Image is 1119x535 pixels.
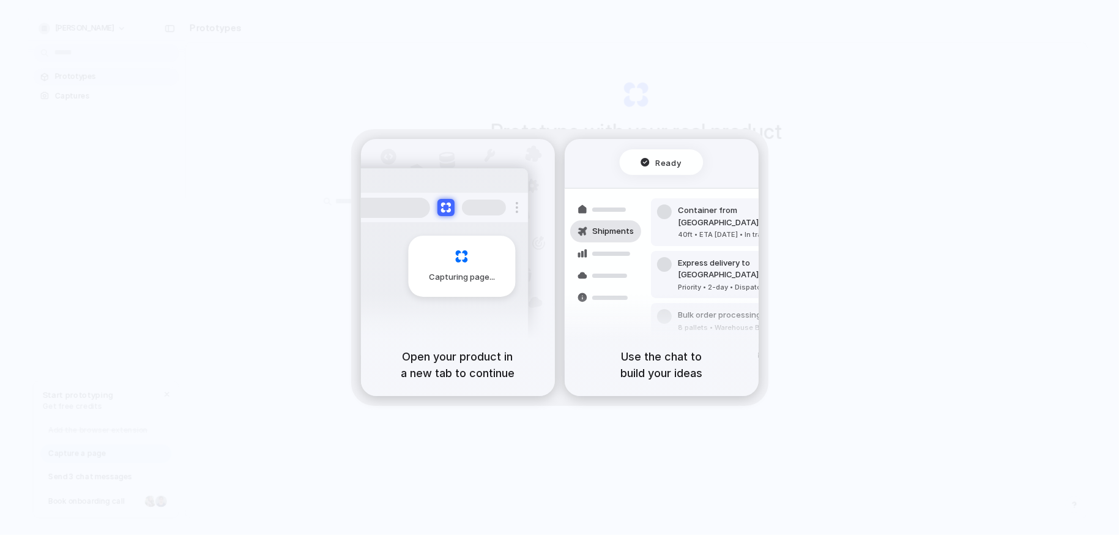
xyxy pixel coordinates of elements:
h5: Open your product in a new tab to continue [376,348,540,381]
div: Express delivery to [GEOGRAPHIC_DATA] [678,257,810,281]
div: Priority • 2-day • Dispatched [678,282,810,293]
div: 40ft • ETA [DATE] • In transit [678,230,810,240]
span: Ready [656,156,682,168]
div: Bulk order processing [678,309,792,321]
div: 8 pallets • Warehouse B • Packed [678,323,792,333]
div: Container from [GEOGRAPHIC_DATA] [678,204,810,228]
span: Capturing page [429,271,497,283]
span: Shipments [592,225,634,238]
h5: Use the chat to build your ideas [579,348,744,381]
